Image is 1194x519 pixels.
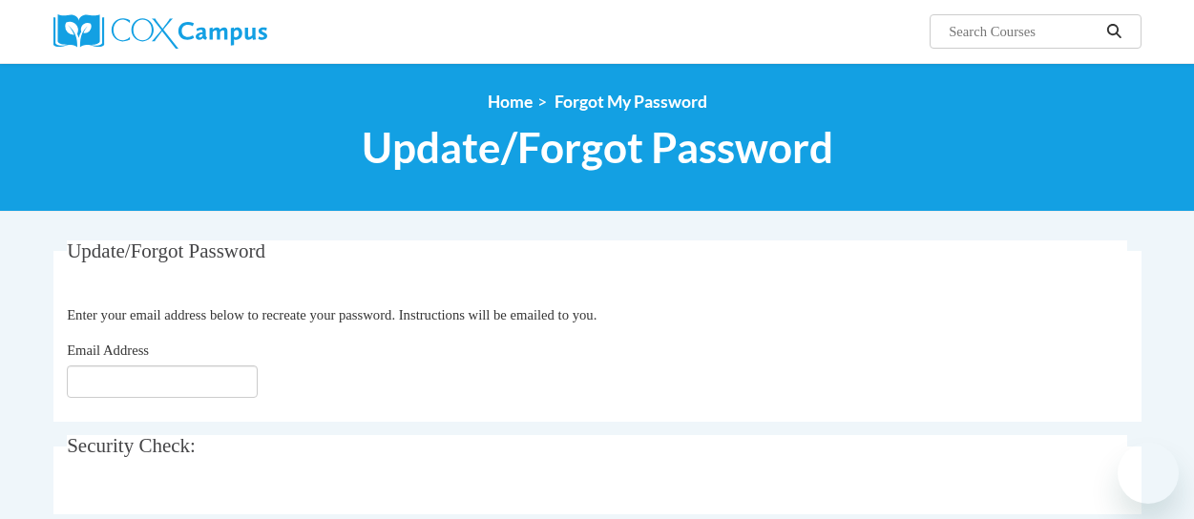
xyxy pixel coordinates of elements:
input: Search Courses [947,20,1100,43]
img: Cox Campus [53,14,267,49]
span: Email Address [67,343,149,358]
span: Update/Forgot Password [362,122,833,173]
a: Cox Campus [53,14,397,49]
a: Home [488,92,533,112]
span: Enter your email address below to recreate your password. Instructions will be emailed to you. [67,307,597,322]
span: Security Check: [67,434,196,457]
iframe: Button to launch messaging window [1118,443,1179,504]
input: Email [67,365,258,398]
span: Forgot My Password [555,92,707,112]
span: Update/Forgot Password [67,239,265,262]
button: Search [1100,20,1128,43]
